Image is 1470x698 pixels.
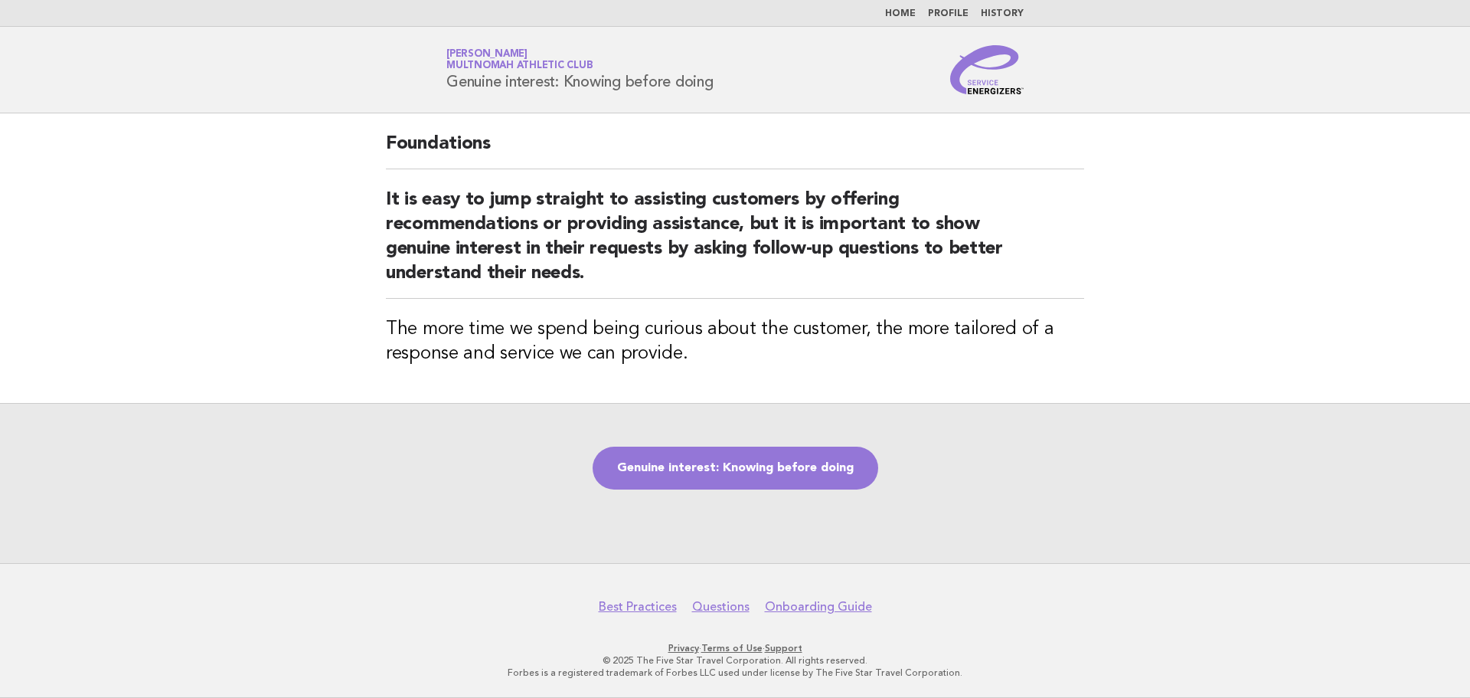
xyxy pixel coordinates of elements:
[593,447,878,490] a: Genuine interest: Knowing before doing
[981,9,1024,18] a: History
[950,45,1024,94] img: Service Energizers
[885,9,916,18] a: Home
[446,49,593,70] a: [PERSON_NAME]Multnomah Athletic Club
[386,317,1084,366] h3: The more time we spend being curious about the customer, the more tailored of a response and serv...
[386,132,1084,169] h2: Foundations
[446,50,714,90] h1: Genuine interest: Knowing before doing
[668,643,699,654] a: Privacy
[266,654,1204,667] p: © 2025 The Five Star Travel Corporation. All rights reserved.
[446,61,593,71] span: Multnomah Athletic Club
[765,643,802,654] a: Support
[266,642,1204,654] p: · ·
[765,599,872,614] a: Onboarding Guide
[386,188,1084,299] h2: It is easy to jump straight to assisting customers by offering recommendations or providing assis...
[692,599,750,614] a: Questions
[701,643,763,654] a: Terms of Use
[599,599,677,614] a: Best Practices
[266,667,1204,679] p: Forbes is a registered trademark of Forbes LLC used under license by The Five Star Travel Corpora...
[928,9,969,18] a: Profile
